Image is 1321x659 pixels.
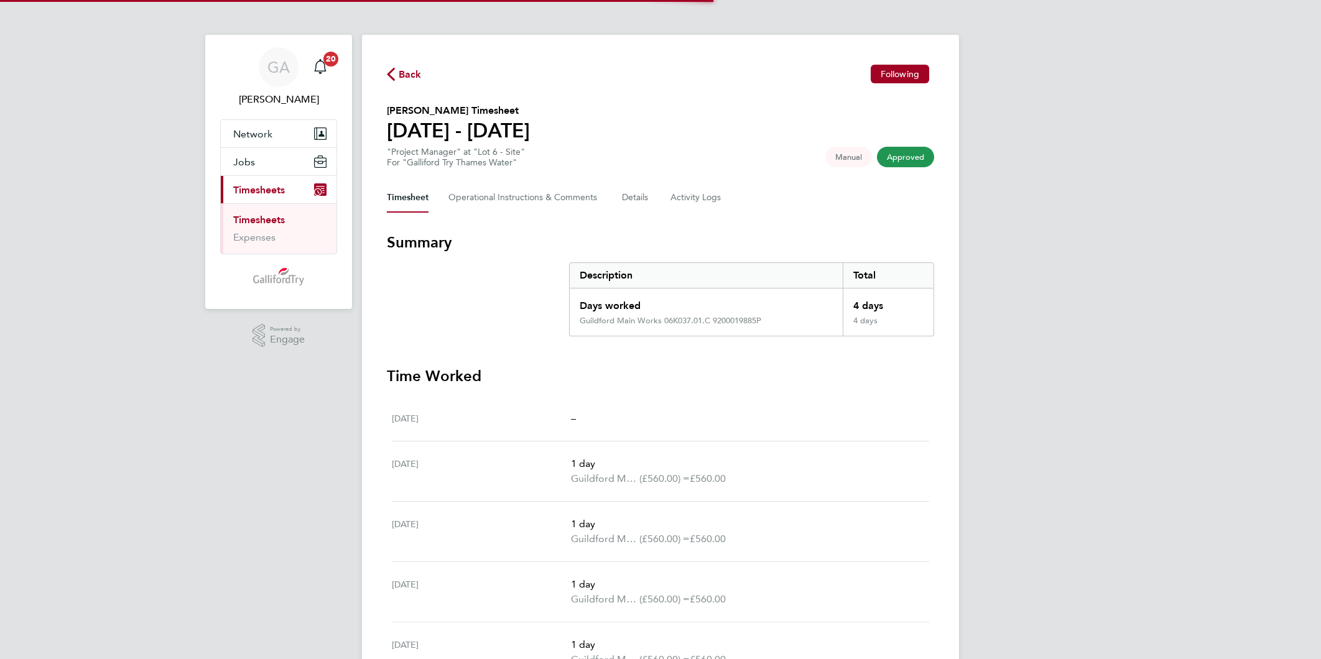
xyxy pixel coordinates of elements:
span: (£560.00) = [639,472,690,484]
span: £560.00 [690,593,726,605]
div: Days worked [570,288,843,316]
p: 1 day [571,456,919,471]
div: Summary [569,262,934,336]
div: For "Galliford Try Thames Water" [387,157,525,168]
div: [DATE] [392,411,571,426]
span: Network [233,128,272,140]
span: Jobs [233,156,255,168]
div: Guildford Main Works 06K037.01.C 9200019885P [580,316,761,326]
div: [DATE] [392,577,571,607]
h3: Time Worked [387,366,934,386]
span: Back [399,67,422,82]
span: Following [881,68,919,80]
img: gallifordtry-logo-retina.png [253,267,305,287]
div: Description [570,263,843,288]
button: Network [221,120,336,147]
a: 20 [308,47,333,87]
span: Engage [270,334,305,345]
span: (£560.00) = [639,533,690,545]
div: Total [843,263,934,288]
span: Guildford Main Works 06K037.01.C 9200019885P [571,532,639,546]
span: Gary Attwell [220,92,337,107]
span: (£560.00) = [639,593,690,605]
span: 20 [323,52,338,67]
span: GA [267,59,290,75]
p: 1 day [571,517,919,532]
button: Activity Logs [670,183,723,213]
button: Jobs [221,148,336,175]
div: "Project Manager" at "Lot 6 - Site" [387,147,525,168]
span: Timesheets [233,184,285,196]
a: Timesheets [233,214,285,226]
nav: Main navigation [205,35,352,309]
span: Guildford Main Works 06K037.01.C 9200019885P [571,471,639,486]
button: Following [871,65,929,83]
button: Operational Instructions & Comments [448,183,602,213]
h1: [DATE] - [DATE] [387,118,530,143]
div: [DATE] [392,456,571,486]
span: – [571,412,576,424]
p: 1 day [571,637,919,652]
span: £560.00 [690,533,726,545]
span: Powered by [270,324,305,334]
button: Details [622,183,651,213]
a: Expenses [233,231,276,243]
div: Timesheets [221,203,336,254]
span: Guildford Main Works 06K037.01.C 9200019885P [571,592,639,607]
p: 1 day [571,577,919,592]
span: This timesheet was manually created. [825,147,872,167]
div: 4 days [843,316,934,336]
div: [DATE] [392,517,571,546]
a: Powered byEngage [253,324,305,348]
a: Go to home page [220,267,337,287]
span: £560.00 [690,472,726,484]
h3: Summary [387,233,934,252]
button: Timesheet [387,183,429,213]
button: Back [387,66,422,81]
h2: [PERSON_NAME] Timesheet [387,103,530,118]
a: GA[PERSON_NAME] [220,47,337,107]
span: This timesheet has been approved. [877,147,934,167]
div: 4 days [843,288,934,316]
button: Timesheets [221,176,336,203]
